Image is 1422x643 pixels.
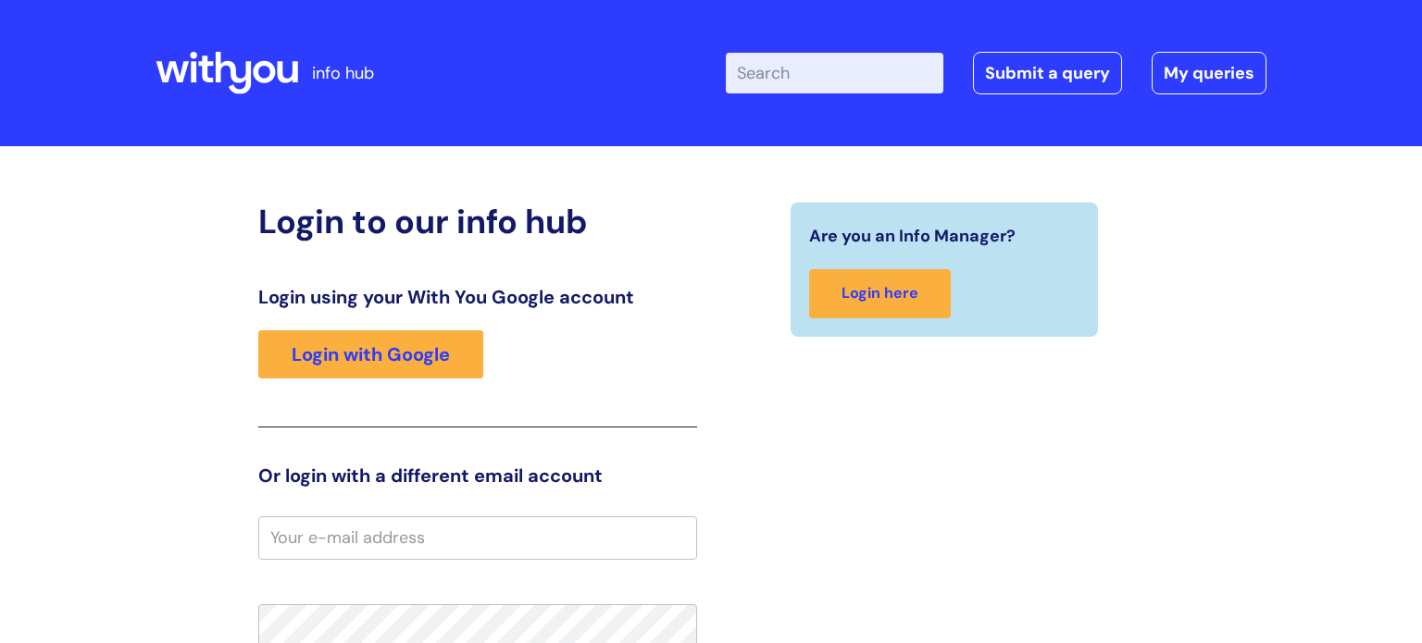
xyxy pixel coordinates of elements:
h3: Or login with a different email account [258,464,697,487]
a: Login with Google [258,330,483,378]
input: Search [726,53,943,93]
a: Submit a query [973,52,1122,94]
h2: Login to our info hub [258,202,697,241]
a: My queries [1152,52,1266,94]
h3: Login using your With You Google account [258,286,697,308]
span: Are you an Info Manager? [809,221,1016,251]
a: Login here [809,269,951,318]
p: info hub [312,58,374,88]
input: Your e-mail address [258,516,697,559]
